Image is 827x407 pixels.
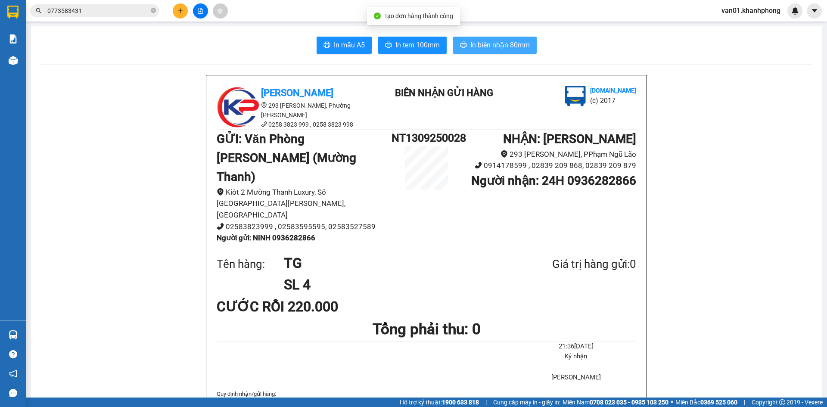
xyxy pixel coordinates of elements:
[442,399,479,406] strong: 1900 633 818
[563,398,668,407] span: Miền Nam
[217,223,224,230] span: phone
[177,8,183,14] span: plus
[93,11,114,31] img: logo.jpg
[323,41,330,50] span: printer
[11,11,54,54] img: logo.jpg
[9,56,18,65] img: warehouse-icon
[493,398,560,407] span: Cung cấp máy in - giấy in:
[217,296,355,317] div: CƯỚC RỒI 220.000
[510,255,636,273] div: Giá trị hàng gửi: 0
[213,3,228,19] button: aim
[284,274,510,295] h1: SL 4
[374,12,381,19] span: check-circle
[9,330,18,339] img: warehouse-icon
[807,3,822,19] button: caret-down
[395,87,493,98] b: BIÊN NHẬN GỬI HÀNG
[471,174,636,188] b: Người nhận : 24H 0936282866
[9,370,17,378] span: notification
[173,3,188,19] button: plus
[72,33,118,40] b: [DOMAIN_NAME]
[516,373,636,383] li: [PERSON_NAME]
[72,41,118,52] li: (c) 2017
[261,87,333,98] b: [PERSON_NAME]
[47,6,149,16] input: Tìm tên, số ĐT hoặc mã đơn
[501,150,508,158] span: environment
[317,37,372,54] button: printerIn mẫu A5
[217,317,636,341] h1: Tổng phải thu: 0
[217,120,372,129] li: 0258 3823 999 , 0258 3823 998
[485,398,487,407] span: |
[700,399,737,406] strong: 0369 525 060
[217,233,315,242] b: Người gửi : NINH 0936282866
[334,40,365,50] span: In mẫu A5
[261,102,267,108] span: environment
[744,398,745,407] span: |
[461,149,636,160] li: 293 [PERSON_NAME], PPhạm Ngũ Lão
[284,252,510,274] h1: TG
[470,40,530,50] span: In biên nhận 80mm
[217,188,224,196] span: environment
[217,8,223,14] span: aim
[565,86,586,106] img: logo.jpg
[779,399,785,405] span: copyright
[9,34,18,43] img: solution-icon
[151,7,156,15] span: close-circle
[671,401,673,404] span: ⚪️
[392,130,461,146] h1: NT1309250028
[516,342,636,352] li: 21:36[DATE]
[811,7,818,15] span: caret-down
[217,86,260,129] img: logo.jpg
[9,350,17,358] span: question-circle
[217,132,356,184] b: GỬI : Văn Phòng [PERSON_NAME] (Mường Thanh)
[453,37,537,54] button: printerIn biên nhận 80mm
[9,389,17,397] span: message
[36,8,42,14] span: search
[475,162,482,169] span: phone
[217,186,392,221] li: Kiôt 2 Mường Thanh Luxury, Số [GEOGRAPHIC_DATA][PERSON_NAME], [GEOGRAPHIC_DATA]
[385,41,392,50] span: printer
[460,41,467,50] span: printer
[395,40,440,50] span: In tem 100mm
[503,132,636,146] b: NHẬN : [PERSON_NAME]
[791,7,799,15] img: icon-new-feature
[715,5,787,16] span: van01.khanhphong
[217,255,284,273] div: Tên hàng:
[378,37,447,54] button: printerIn tem 100mm
[193,3,208,19] button: file-add
[151,8,156,13] span: close-circle
[590,87,636,94] b: [DOMAIN_NAME]
[217,221,392,233] li: 02583823999 , 02583595595, 02583527589
[461,160,636,171] li: 0914178599 , 02839 209 868, 02839 209 879
[384,12,453,19] span: Tạo đơn hàng thành công
[217,101,372,120] li: 293 [PERSON_NAME], Phường [PERSON_NAME]
[400,398,479,407] span: Hỗ trợ kỹ thuật:
[675,398,737,407] span: Miền Bắc
[590,95,636,106] li: (c) 2017
[197,8,203,14] span: file-add
[56,12,83,68] b: BIÊN NHẬN GỬI HÀNG
[7,6,19,19] img: logo-vxr
[516,351,636,362] li: Ký nhận
[11,56,49,96] b: [PERSON_NAME]
[261,121,267,127] span: phone
[590,399,668,406] strong: 0708 023 035 - 0935 103 250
